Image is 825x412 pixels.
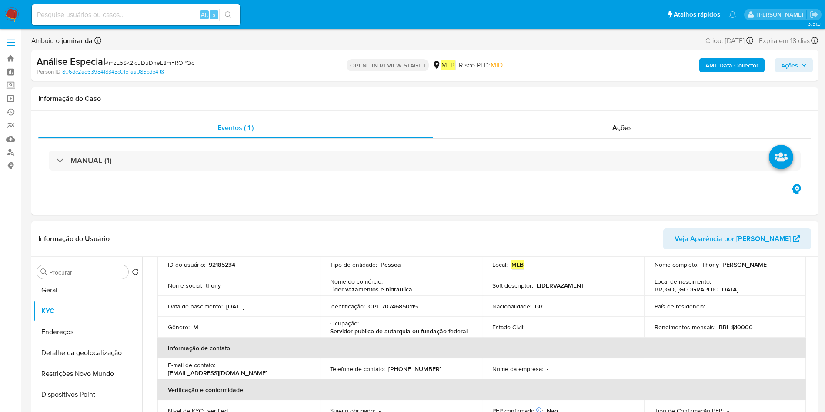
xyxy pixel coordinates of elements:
p: ID do usuário : [168,261,205,268]
span: Ações [612,123,632,133]
button: Detalhe da geolocalização [33,342,142,363]
p: Rendimentos mensais : [655,323,715,331]
span: Atribuiu o [31,36,93,46]
div: MANUAL (1) [49,151,801,171]
h1: Informação do Caso [38,94,811,103]
b: Análise Especial [37,54,105,68]
p: - [528,323,530,331]
input: Pesquise usuários ou casos... [32,9,240,20]
span: Risco PLD: [459,60,503,70]
th: Informação de contato [157,338,806,358]
p: E-mail de contato : [168,361,215,369]
p: Gênero : [168,323,190,331]
p: País de residência : [655,302,705,310]
div: Criou: [DATE] [705,35,753,47]
p: Local : [492,261,508,268]
button: Retornar ao pedido padrão [132,268,139,278]
p: M [193,323,198,331]
p: [PHONE_NUMBER] [388,365,441,373]
input: Procurar [49,268,125,276]
p: Local de nascimento : [655,278,711,285]
p: OPEN - IN REVIEW STAGE I [347,59,429,71]
span: s [213,10,215,19]
button: AML Data Collector [699,58,765,72]
button: Restrições Novo Mundo [33,363,142,384]
b: AML Data Collector [705,58,758,72]
p: LIDERVAZAMENT [537,281,585,289]
span: # mzL5Sk2icuDuDheL8mFROPQq [105,58,195,67]
span: Alt [201,10,208,19]
p: Tipo de entidade : [330,261,377,268]
p: thony [206,281,221,289]
p: [EMAIL_ADDRESS][DOMAIN_NAME] [168,369,267,377]
a: 806dc2ae6398418343c0151aa085cdb4 [62,68,164,76]
th: Verificação e conformidade [157,379,806,400]
p: [DATE] [226,302,244,310]
a: Sair [809,10,818,19]
p: Pessoa [381,261,401,268]
p: BRL $10000 [719,323,753,331]
p: Ocupação : [330,319,359,327]
span: Expira em 18 dias [759,36,810,46]
span: MID [491,60,503,70]
p: - [708,302,710,310]
p: Nacionalidade : [492,302,531,310]
button: search-icon [219,9,237,21]
b: jumiranda [60,36,93,46]
span: Atalhos rápidos [674,10,720,19]
p: BR [535,302,543,310]
p: Thony [PERSON_NAME] [702,261,768,268]
p: 92185234 [209,261,235,268]
button: KYC [33,301,142,322]
span: Veja Aparência por [PERSON_NAME] [675,228,791,249]
p: - [547,365,548,373]
span: Eventos ( 1 ) [217,123,254,133]
button: Endereços [33,322,142,342]
b: Person ID [37,68,60,76]
button: Veja Aparência por [PERSON_NAME] [663,228,811,249]
span: Ações [781,58,798,72]
p: CPF 70746850115 [368,302,418,310]
p: Nome da empresa : [492,365,543,373]
em: MLB [441,60,455,70]
p: Nome completo : [655,261,698,268]
p: Lider vazamentos e hidraulica [330,285,412,293]
button: Geral [33,280,142,301]
p: Nome do comércio : [330,278,383,285]
p: Data de nascimento : [168,302,223,310]
button: Ações [775,58,813,72]
p: Telefone de contato : [330,365,385,373]
button: Procurar [40,268,47,275]
button: Dispositivos Point [33,384,142,405]
p: Estado Civil : [492,323,524,331]
p: juliane.miranda@mercadolivre.com [757,10,806,19]
a: Notificações [729,11,736,18]
p: Nome social : [168,281,202,289]
p: Soft descriptor : [492,281,533,289]
span: - [755,35,757,47]
p: Servidor publico de autarquia ou fundação federal [330,327,468,335]
p: BR, GO, [GEOGRAPHIC_DATA] [655,285,738,293]
h3: MANUAL (1) [70,156,112,165]
p: Identificação : [330,302,365,310]
em: MLB [511,260,524,269]
h1: Informação do Usuário [38,234,110,243]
